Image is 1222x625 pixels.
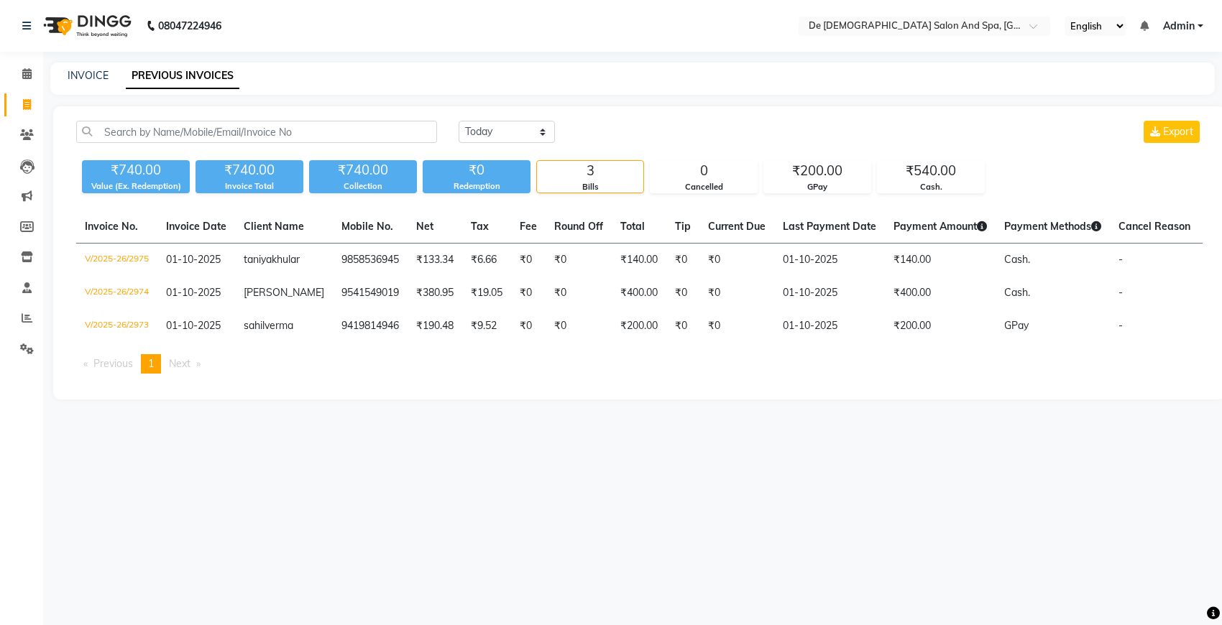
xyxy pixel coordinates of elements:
td: ₹0 [546,310,612,343]
span: 01-10-2025 [166,286,221,299]
div: Redemption [423,180,530,193]
td: ₹0 [666,310,699,343]
span: Export [1163,125,1193,138]
td: ₹0 [546,244,612,277]
td: ₹0 [699,310,774,343]
span: Previous [93,357,133,370]
td: 01-10-2025 [774,244,885,277]
span: Cash. [1004,286,1030,299]
td: ₹0 [699,277,774,310]
div: ₹0 [423,160,530,180]
b: 08047224946 [158,6,221,46]
span: 01-10-2025 [166,319,221,332]
span: khular [272,253,300,266]
td: ₹400.00 [885,277,996,310]
input: Search by Name/Mobile/Email/Invoice No [76,121,437,143]
span: Invoice Date [166,220,226,233]
td: ₹0 [546,277,612,310]
td: ₹200.00 [612,310,666,343]
td: V/2025-26/2975 [76,244,157,277]
a: INVOICE [68,69,109,82]
div: 0 [651,161,757,181]
span: Mobile No. [341,220,393,233]
div: ₹200.00 [764,161,870,181]
span: Payment Amount [893,220,987,233]
td: ₹6.66 [462,244,511,277]
span: sahil [244,319,265,332]
td: ₹140.00 [612,244,666,277]
span: Cash. [1004,253,1030,266]
span: Tip [675,220,691,233]
nav: Pagination [76,354,1203,374]
button: Export [1144,121,1200,143]
td: ₹9.52 [462,310,511,343]
td: 01-10-2025 [774,310,885,343]
div: Cash. [878,181,984,193]
div: GPay [764,181,870,193]
span: 1 [148,357,154,370]
div: Value (Ex. Redemption) [82,180,190,193]
td: ₹0 [699,244,774,277]
span: Payment Methods [1004,220,1101,233]
span: Total [620,220,645,233]
td: ₹0 [511,244,546,277]
td: ₹380.95 [408,277,462,310]
div: Invoice Total [196,180,303,193]
span: GPay [1004,319,1029,332]
td: ₹200.00 [885,310,996,343]
span: Invoice No. [85,220,138,233]
span: Cancel Reason [1118,220,1190,233]
td: 9541549019 [333,277,408,310]
div: ₹740.00 [196,160,303,180]
span: Tax [471,220,489,233]
div: ₹740.00 [82,160,190,180]
td: ₹0 [511,310,546,343]
div: 3 [537,161,643,181]
span: 01-10-2025 [166,253,221,266]
span: Last Payment Date [783,220,876,233]
span: Next [169,357,190,370]
td: ₹0 [511,277,546,310]
span: verma [265,319,293,332]
span: - [1118,319,1123,332]
span: - [1118,286,1123,299]
td: 9419814946 [333,310,408,343]
span: [PERSON_NAME] [244,286,324,299]
span: Current Due [708,220,766,233]
td: V/2025-26/2974 [76,277,157,310]
td: ₹133.34 [408,244,462,277]
div: Bills [537,181,643,193]
span: Client Name [244,220,304,233]
span: Admin [1163,19,1195,34]
td: ₹140.00 [885,244,996,277]
td: V/2025-26/2973 [76,310,157,343]
a: PREVIOUS INVOICES [126,63,239,89]
td: ₹0 [666,277,699,310]
td: ₹190.48 [408,310,462,343]
div: ₹740.00 [309,160,417,180]
span: Fee [520,220,537,233]
img: logo [37,6,135,46]
td: ₹19.05 [462,277,511,310]
span: - [1118,253,1123,266]
div: Collection [309,180,417,193]
span: taniya [244,253,272,266]
div: ₹540.00 [878,161,984,181]
td: 01-10-2025 [774,277,885,310]
td: 9858536945 [333,244,408,277]
span: Round Off [554,220,603,233]
div: Cancelled [651,181,757,193]
td: ₹0 [666,244,699,277]
td: ₹400.00 [612,277,666,310]
span: Net [416,220,433,233]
